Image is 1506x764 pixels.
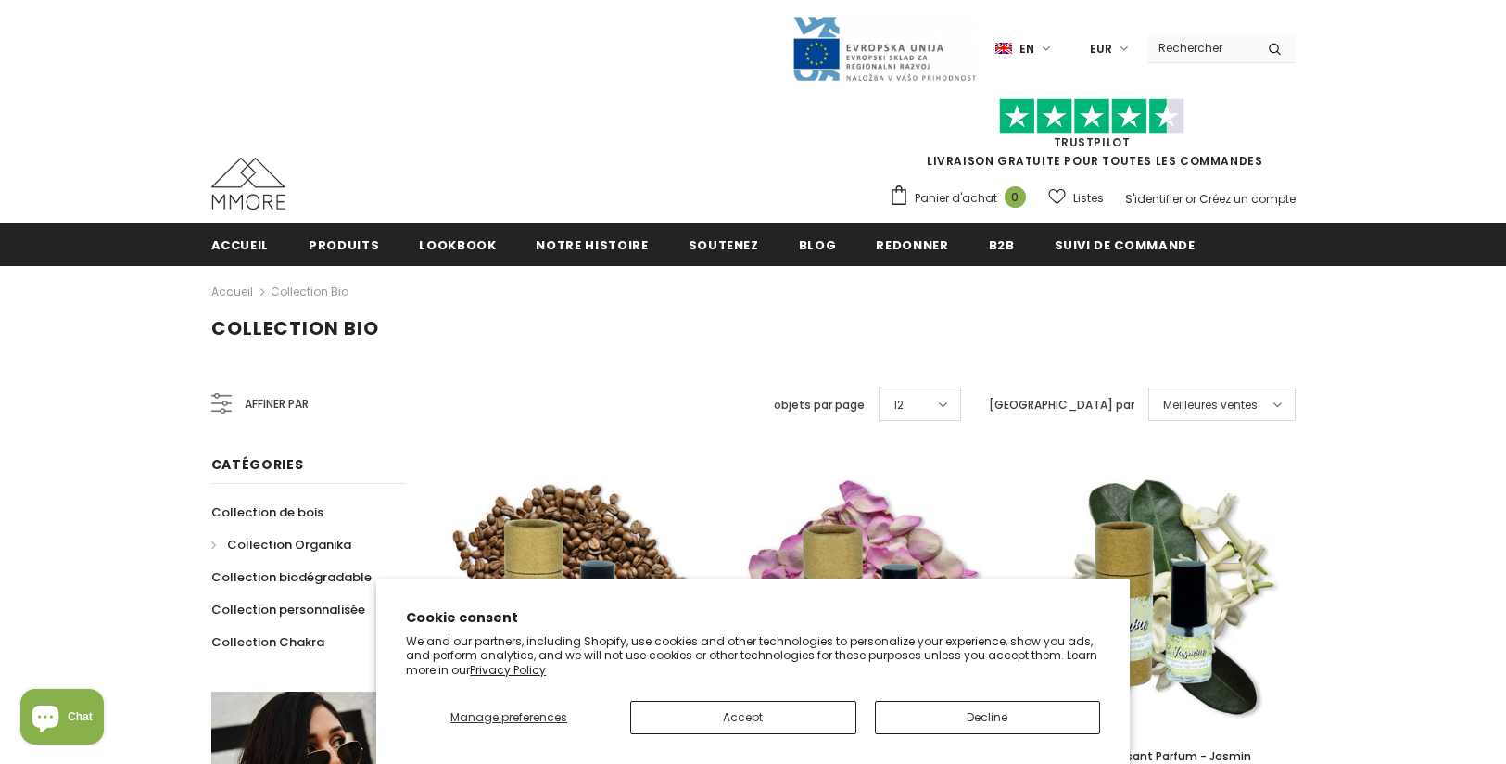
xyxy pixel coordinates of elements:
[1048,182,1104,214] a: Listes
[791,15,977,83] img: Javni Razpis
[211,503,323,521] span: Collection de bois
[689,236,759,254] span: soutenez
[799,236,837,254] span: Blog
[211,626,324,658] a: Collection Chakra
[211,315,379,341] span: Collection Bio
[791,40,977,56] a: Javni Razpis
[1090,40,1112,58] span: EUR
[989,223,1015,265] a: B2B
[1054,134,1131,150] a: TrustPilot
[271,284,348,299] a: Collection Bio
[211,633,324,651] span: Collection Chakra
[630,701,855,734] button: Accept
[211,528,351,561] a: Collection Organika
[876,236,948,254] span: Redonner
[450,709,567,725] span: Manage preferences
[1147,34,1254,61] input: Search Site
[875,701,1100,734] button: Decline
[211,455,304,474] span: Catégories
[989,396,1134,414] label: [GEOGRAPHIC_DATA] par
[989,236,1015,254] span: B2B
[211,496,323,528] a: Collection de bois
[889,107,1296,169] span: LIVRAISON GRATUITE POUR TOUTES LES COMMANDES
[211,223,270,265] a: Accueil
[211,568,372,586] span: Collection biodégradable
[999,98,1184,134] img: Faites confiance aux étoiles pilotes
[889,185,1035,212] a: Panier d'achat 0
[774,396,865,414] label: objets par page
[689,223,759,265] a: soutenez
[406,634,1100,678] p: We and our partners, including Shopify, use cookies and other technologies to personalize your ex...
[995,41,1012,57] img: i-lang-1.png
[1005,186,1026,208] span: 0
[1199,191,1296,207] a: Créez un compte
[876,223,948,265] a: Redonner
[470,662,546,678] a: Privacy Policy
[211,593,365,626] a: Collection personnalisée
[406,608,1100,628] h2: Cookie consent
[1163,396,1258,414] span: Meilleures ventes
[309,223,379,265] a: Produits
[211,561,372,593] a: Collection biodégradable
[536,223,648,265] a: Notre histoire
[1019,40,1034,58] span: en
[211,601,365,618] span: Collection personnalisée
[1055,236,1196,254] span: Suivi de commande
[15,689,109,749] inbox-online-store-chat: Shopify online store chat
[211,236,270,254] span: Accueil
[227,536,351,554] span: Collection Organika
[211,158,285,210] img: Cas MMORE
[915,189,997,208] span: Panier d'achat
[1070,748,1251,764] span: Rafraîchissant Parfum - Jasmin
[309,236,379,254] span: Produits
[536,236,648,254] span: Notre histoire
[1055,223,1196,265] a: Suivi de commande
[419,236,496,254] span: Lookbook
[211,281,253,303] a: Accueil
[1185,191,1196,207] span: or
[419,223,496,265] a: Lookbook
[893,396,904,414] span: 12
[245,394,309,414] span: Affiner par
[1125,191,1183,207] a: S'identifier
[1073,189,1104,208] span: Listes
[799,223,837,265] a: Blog
[406,701,612,734] button: Manage preferences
